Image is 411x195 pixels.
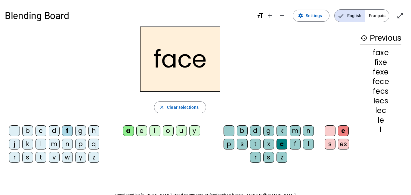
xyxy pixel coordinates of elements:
[150,125,160,136] div: i
[250,139,261,149] div: t
[36,139,46,149] div: l
[9,152,20,163] div: r
[360,34,367,42] mat-icon: history
[62,152,73,163] div: w
[62,125,73,136] div: f
[264,10,276,22] button: Increase font size
[22,152,33,163] div: s
[88,139,99,149] div: q
[277,125,287,136] div: k
[338,139,349,149] div: es
[263,152,274,163] div: s
[360,88,401,95] div: fecs
[154,101,206,113] button: Clear selections
[237,125,248,136] div: b
[290,139,301,149] div: f
[360,49,401,56] div: faxe
[75,152,86,163] div: y
[335,10,365,22] span: English
[5,6,252,25] h1: Blending Board
[277,139,287,149] div: c
[303,125,314,136] div: n
[88,152,99,163] div: z
[397,12,404,19] mat-icon: open_in_full
[250,152,261,163] div: r
[266,12,273,19] mat-icon: add
[88,125,99,136] div: h
[189,125,200,136] div: y
[360,68,401,76] div: fexe
[136,125,147,136] div: e
[257,12,264,19] mat-icon: format_size
[167,104,199,111] span: Clear selections
[75,139,86,149] div: p
[293,10,329,22] button: Settings
[176,125,187,136] div: u
[306,12,322,19] span: Settings
[360,78,401,85] div: fece
[224,139,234,149] div: p
[303,139,314,149] div: l
[250,125,261,136] div: d
[360,97,401,105] div: lecs
[360,59,401,66] div: fixe
[263,139,274,149] div: x
[22,125,33,136] div: b
[140,27,220,92] h2: face
[334,9,389,22] mat-button-toggle-group: Language selection
[325,139,335,149] div: s
[360,126,401,134] div: l
[49,152,60,163] div: v
[263,125,274,136] div: g
[360,117,401,124] div: le
[36,125,46,136] div: c
[163,125,174,136] div: o
[36,152,46,163] div: t
[338,125,349,136] div: e
[276,10,288,22] button: Decrease font size
[9,139,20,149] div: j
[22,139,33,149] div: k
[49,139,60,149] div: m
[123,125,134,136] div: a
[277,152,287,163] div: z
[237,139,248,149] div: s
[49,125,60,136] div: d
[360,31,401,45] h3: Previous
[278,12,286,19] mat-icon: remove
[159,105,165,110] mat-icon: close
[298,13,303,18] mat-icon: settings
[365,10,389,22] span: Français
[394,10,406,22] button: Enter full screen
[75,125,86,136] div: g
[290,125,301,136] div: m
[360,107,401,114] div: lec
[62,139,73,149] div: n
